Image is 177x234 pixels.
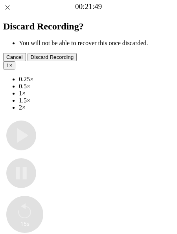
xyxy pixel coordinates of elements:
[19,83,174,90] li: 0.5×
[75,2,102,11] a: 00:21:49
[3,53,26,61] button: Cancel
[3,61,15,69] button: 1×
[19,104,174,111] li: 2×
[3,21,174,32] h2: Discard Recording?
[19,90,174,97] li: 1×
[6,62,9,68] span: 1
[19,97,174,104] li: 1.5×
[19,76,174,83] li: 0.25×
[19,40,174,47] li: You will not be able to recover this once discarded.
[28,53,77,61] button: Discard Recording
